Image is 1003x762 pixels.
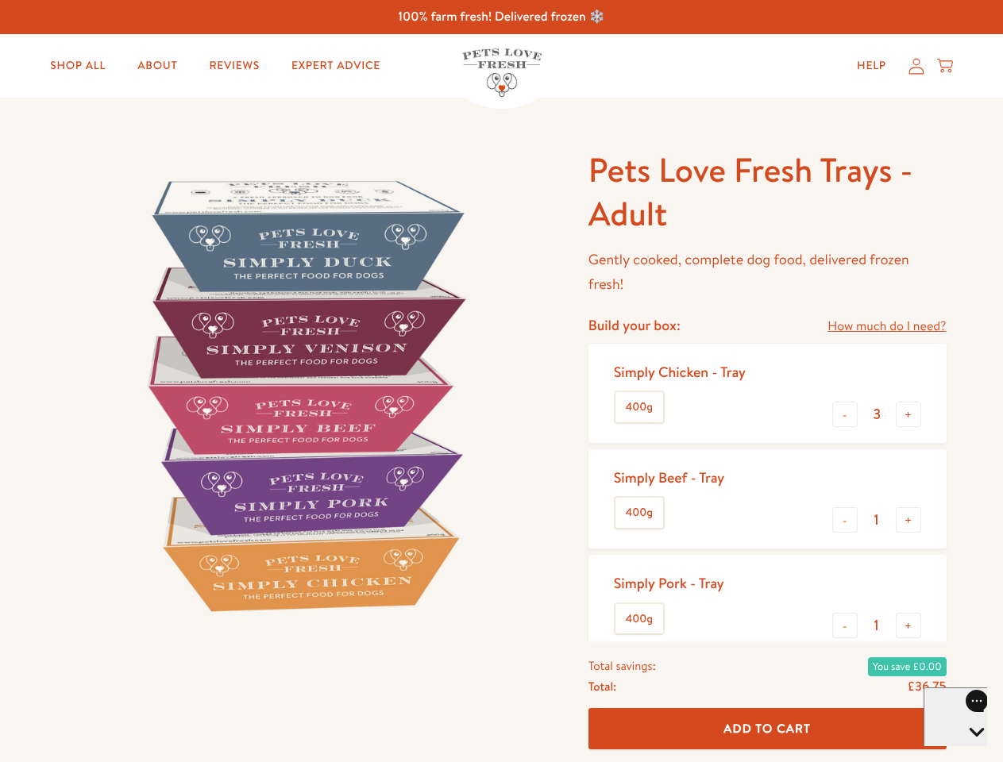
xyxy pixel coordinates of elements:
[588,676,616,697] span: Total:
[37,50,118,82] a: Shop All
[588,316,681,334] h4: Build your box:
[896,402,921,427] button: +
[832,402,858,427] button: -
[279,50,393,82] a: Expert Advice
[868,657,947,676] span: You save £0.00
[896,613,921,638] button: +
[614,468,724,487] div: Simply Beef - Tray
[832,507,858,533] button: -
[907,678,946,695] span: £36.75
[588,248,947,296] p: Gently cooked, complete dog food, delivered frozen fresh!
[614,574,724,592] div: Simply Pork - Tray
[924,687,987,746] iframe: Gorgias live chat messenger
[844,50,899,82] a: Help
[723,720,811,737] span: Add To Cart
[57,148,550,641] img: Pets Love Fresh Trays - Adult
[832,613,858,638] button: -
[588,708,947,750] button: Add To Cart
[615,604,663,634] label: 400g
[615,392,663,422] label: 400g
[896,507,921,533] button: +
[614,363,746,381] div: Simply Chicken - Tray
[588,148,947,235] h1: Pets Love Fresh Trays - Adult
[615,498,663,528] label: 400g
[125,50,190,82] a: About
[462,48,542,97] img: Pets Love Fresh
[827,316,946,337] a: How much do I need?
[588,656,656,676] span: Total savings:
[196,50,272,82] a: Reviews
